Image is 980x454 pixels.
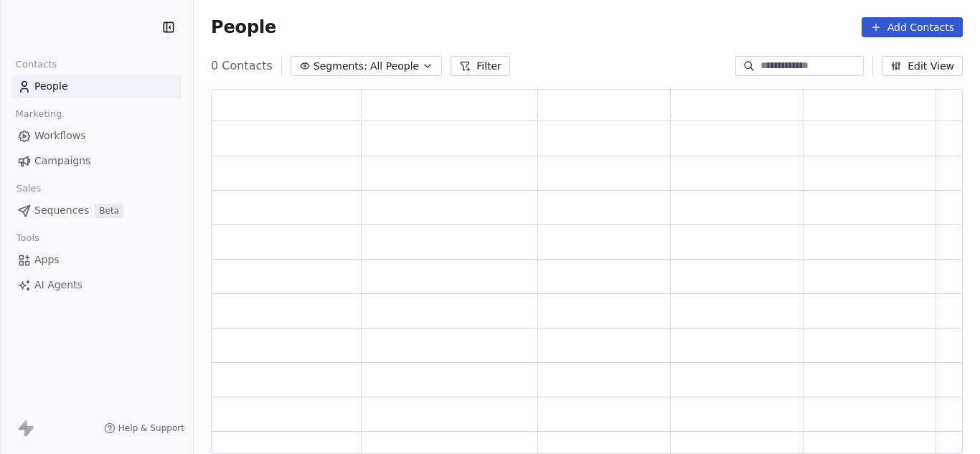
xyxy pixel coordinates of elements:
[34,153,90,169] span: Campaigns
[11,149,182,173] a: Campaigns
[34,203,89,218] span: Sequences
[11,248,182,272] a: Apps
[370,59,419,74] span: All People
[104,422,184,434] a: Help & Support
[10,227,45,249] span: Tools
[34,252,60,268] span: Apps
[10,178,47,199] span: Sales
[211,16,276,38] span: People
[34,79,68,94] span: People
[9,103,68,125] span: Marketing
[34,128,86,143] span: Workflows
[314,59,367,74] span: Segments:
[11,273,182,297] a: AI Agents
[11,75,182,98] a: People
[862,17,963,37] button: Add Contacts
[211,57,273,75] span: 0 Contacts
[11,124,182,148] a: Workflows
[118,422,184,434] span: Help & Support
[11,199,182,222] a: SequencesBeta
[9,54,63,75] span: Contacts
[95,204,123,218] span: Beta
[34,278,83,293] span: AI Agents
[451,56,510,76] button: Filter
[882,56,963,76] button: Edit View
